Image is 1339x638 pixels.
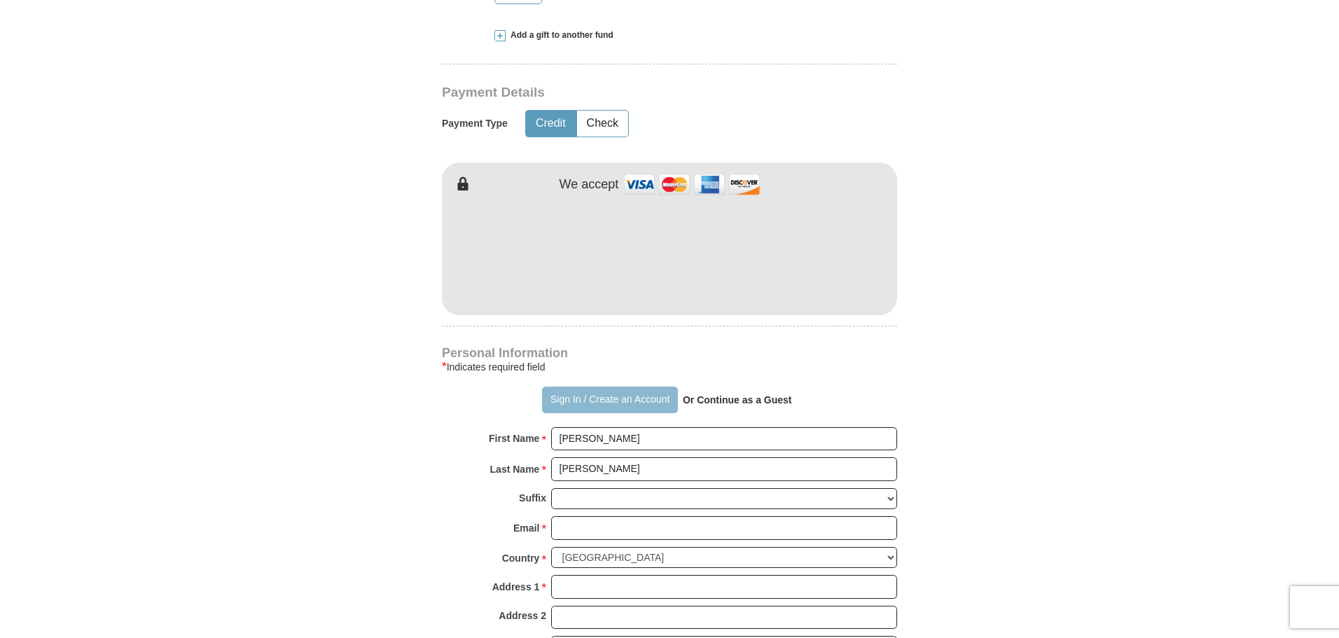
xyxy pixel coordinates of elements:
[492,577,540,597] strong: Address 1
[577,111,628,137] button: Check
[442,118,508,130] h5: Payment Type
[442,347,897,359] h4: Personal Information
[622,169,762,200] img: credit cards accepted
[513,518,539,538] strong: Email
[683,394,792,405] strong: Or Continue as a Guest
[506,29,613,41] span: Add a gift to another fund
[442,85,799,101] h3: Payment Details
[542,387,677,413] button: Sign In / Create an Account
[560,177,619,193] h4: We accept
[526,111,576,137] button: Credit
[442,359,897,375] div: Indicates required field
[490,459,540,479] strong: Last Name
[499,606,546,625] strong: Address 2
[489,429,539,448] strong: First Name
[502,548,540,568] strong: Country
[519,488,546,508] strong: Suffix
